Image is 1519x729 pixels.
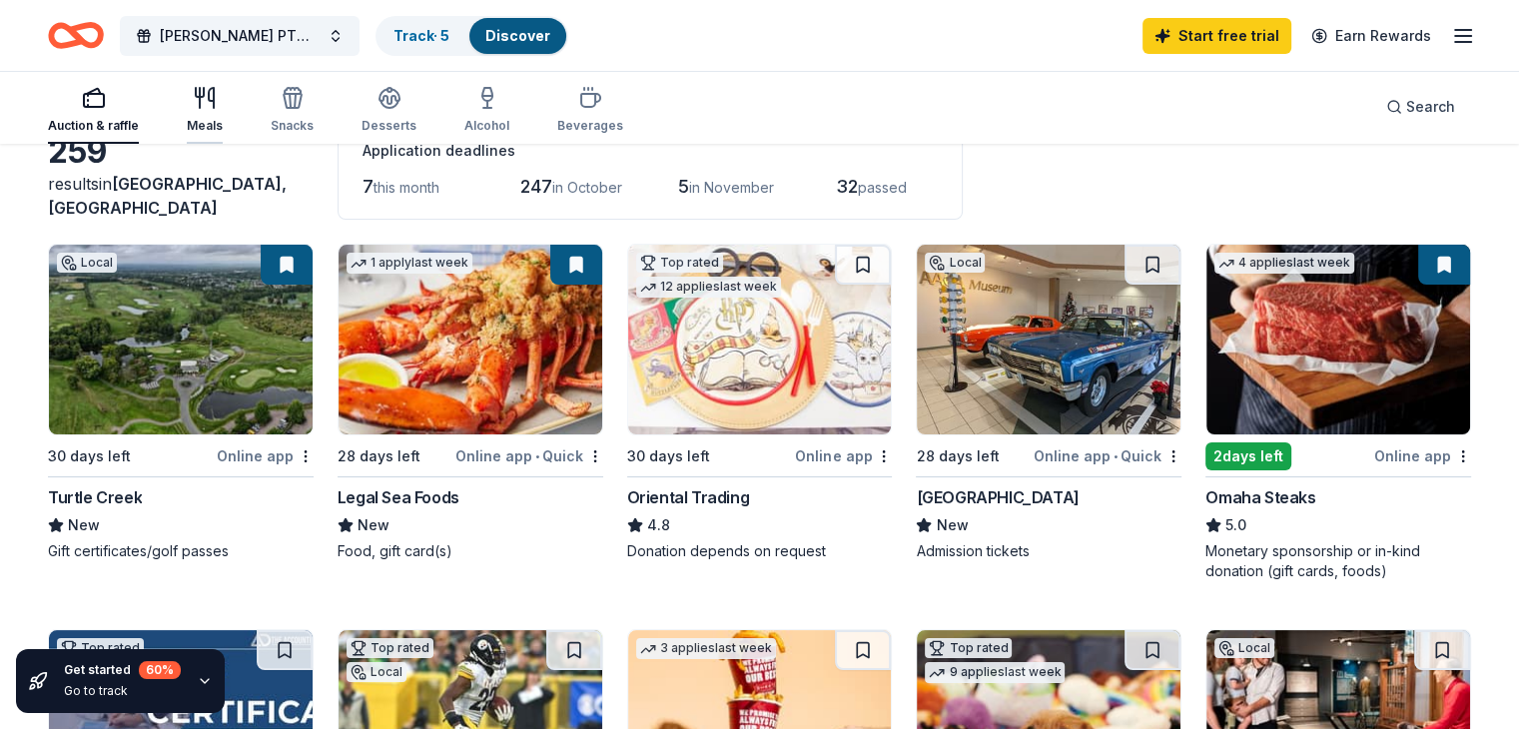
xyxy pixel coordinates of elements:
[1370,87,1471,127] button: Search
[1142,18,1291,54] a: Start free trial
[678,176,689,197] span: 5
[557,118,623,134] div: Beverages
[217,443,314,468] div: Online app
[363,176,374,197] span: 7
[64,661,181,679] div: Get started
[557,78,623,144] button: Beverages
[338,485,459,509] div: Legal Sea Foods
[552,179,622,196] span: in October
[795,443,892,468] div: Online app
[48,541,314,561] div: Gift certificates/golf passes
[485,27,550,44] a: Discover
[628,245,892,434] img: Image for Oriental Trading
[48,12,104,59] a: Home
[120,16,360,56] button: [PERSON_NAME] PTO-McKingo
[627,444,710,468] div: 30 days left
[627,541,893,561] div: Donation depends on request
[363,139,938,163] div: Application deadlines
[689,179,774,196] span: in November
[393,27,449,44] a: Track· 5
[916,541,1181,561] div: Admission tickets
[338,541,603,561] div: Food, gift card(s)
[925,253,985,273] div: Local
[1214,253,1354,274] div: 4 applies last week
[1206,245,1470,434] img: Image for Omaha Steaks
[917,245,1180,434] img: Image for AACA Museum
[48,444,131,468] div: 30 days left
[1205,541,1471,581] div: Monetary sponsorship or in-kind donation (gift cards, foods)
[48,132,314,172] div: 259
[520,176,552,197] span: 247
[916,444,999,468] div: 28 days left
[836,176,858,197] span: 32
[376,16,568,56] button: Track· 5Discover
[1214,638,1274,658] div: Local
[636,638,776,659] div: 3 applies last week
[48,485,142,509] div: Turtle Creek
[362,118,416,134] div: Desserts
[1225,513,1246,537] span: 5.0
[48,78,139,144] button: Auction & raffle
[1034,443,1181,468] div: Online app Quick
[48,174,287,218] span: [GEOGRAPHIC_DATA], [GEOGRAPHIC_DATA]
[916,485,1079,509] div: [GEOGRAPHIC_DATA]
[49,245,313,434] img: Image for Turtle Creek
[464,78,509,144] button: Alcohol
[647,513,670,537] span: 4.8
[271,78,314,144] button: Snacks
[636,253,723,273] div: Top rated
[160,24,320,48] span: [PERSON_NAME] PTO-McKingo
[57,253,117,273] div: Local
[362,78,416,144] button: Desserts
[347,638,433,658] div: Top rated
[455,443,603,468] div: Online app Quick
[936,513,968,537] span: New
[916,244,1181,561] a: Image for AACA MuseumLocal28 days leftOnline app•Quick[GEOGRAPHIC_DATA]NewAdmission tickets
[187,118,223,134] div: Meals
[68,513,100,537] span: New
[1205,244,1471,581] a: Image for Omaha Steaks 4 applieslast week2days leftOnline appOmaha Steaks5.0Monetary sponsorship ...
[139,661,181,679] div: 60 %
[187,78,223,144] button: Meals
[925,638,1012,658] div: Top rated
[338,244,603,561] a: Image for Legal Sea Foods1 applylast week28 days leftOnline app•QuickLegal Sea FoodsNewFood, gift...
[64,683,181,699] div: Go to track
[1205,442,1291,470] div: 2 days left
[347,662,406,682] div: Local
[48,172,314,220] div: results
[339,245,602,434] img: Image for Legal Sea Foods
[347,253,472,274] div: 1 apply last week
[271,118,314,134] div: Snacks
[48,244,314,561] a: Image for Turtle CreekLocal30 days leftOnline appTurtle CreekNewGift certificates/golf passes
[48,174,287,218] span: in
[858,179,907,196] span: passed
[925,662,1065,683] div: 9 applies last week
[1299,18,1443,54] a: Earn Rewards
[1374,443,1471,468] div: Online app
[535,448,539,464] span: •
[1406,95,1455,119] span: Search
[627,485,750,509] div: Oriental Trading
[358,513,389,537] span: New
[374,179,439,196] span: this month
[48,118,139,134] div: Auction & raffle
[627,244,893,561] a: Image for Oriental TradingTop rated12 applieslast week30 days leftOnline appOriental Trading4.8Do...
[338,444,420,468] div: 28 days left
[1205,485,1315,509] div: Omaha Steaks
[636,277,781,298] div: 12 applies last week
[464,118,509,134] div: Alcohol
[1114,448,1118,464] span: •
